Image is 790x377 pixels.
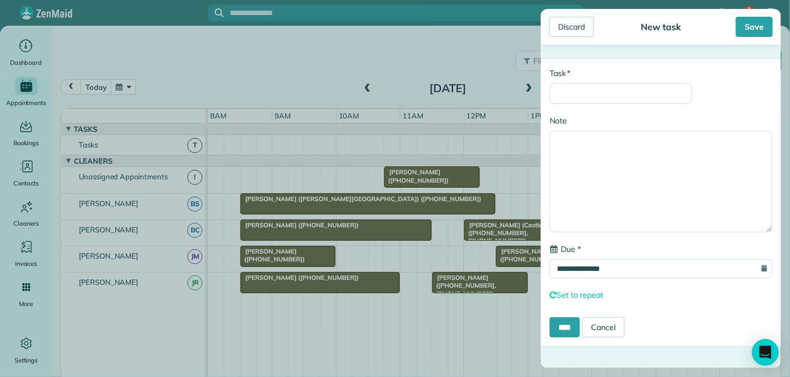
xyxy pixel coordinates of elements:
div: Open Intercom Messenger [752,339,779,366]
a: Set to repeat [550,290,603,300]
div: New task [637,21,684,32]
div: Discard [549,17,594,37]
a: Cancel [582,317,625,337]
div: Save [736,17,773,37]
label: Note [550,115,567,126]
label: Task [550,68,570,79]
label: Due [550,244,581,255]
